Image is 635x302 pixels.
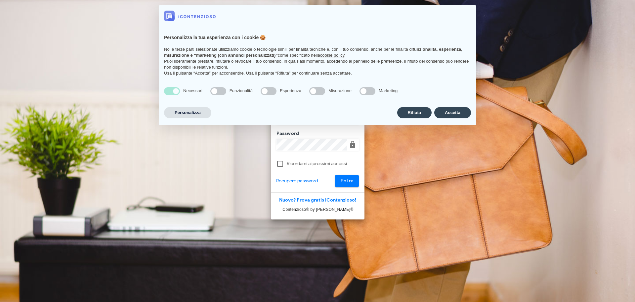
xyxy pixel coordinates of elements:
[335,175,359,187] button: Entra
[397,107,432,118] button: Rifiuta
[164,34,471,41] h2: Personalizza la tua esperienza con i cookie 🍪
[276,177,318,185] a: Recupero password
[379,88,398,93] span: Marketing
[287,160,359,167] label: Ricordami ai prossimi accessi
[164,47,462,58] strong: funzionalità, esperienza, misurazione e “marketing (con annunci personalizzati)”
[164,11,216,21] img: logo
[164,58,471,70] p: Puoi liberamente prestare, rifiutare o revocare il tuo consenso, in qualsiasi momento, accedendo ...
[271,206,364,213] p: iContenzioso® by [PERSON_NAME]©
[164,107,211,118] button: Personalizza
[340,178,354,184] span: Entra
[164,70,471,76] p: Usa il pulsante “Accetta” per acconsentire. Usa il pulsante “Rifiuta” per continuare senza accett...
[434,107,471,118] button: Accetta
[320,53,344,58] a: cookie policy - il link si apre in una nuova scheda
[164,46,471,58] p: Noi e terze parti selezionate utilizziamo cookie o tecnologie simili per finalità tecniche e, con...
[275,130,299,137] label: Password
[279,197,356,203] a: Nuovo? Prova gratis iContenzioso!
[183,88,202,93] span: Necessari
[280,88,301,93] span: Esperienza
[230,88,253,93] span: Funzionalità
[328,88,352,93] span: Misurazione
